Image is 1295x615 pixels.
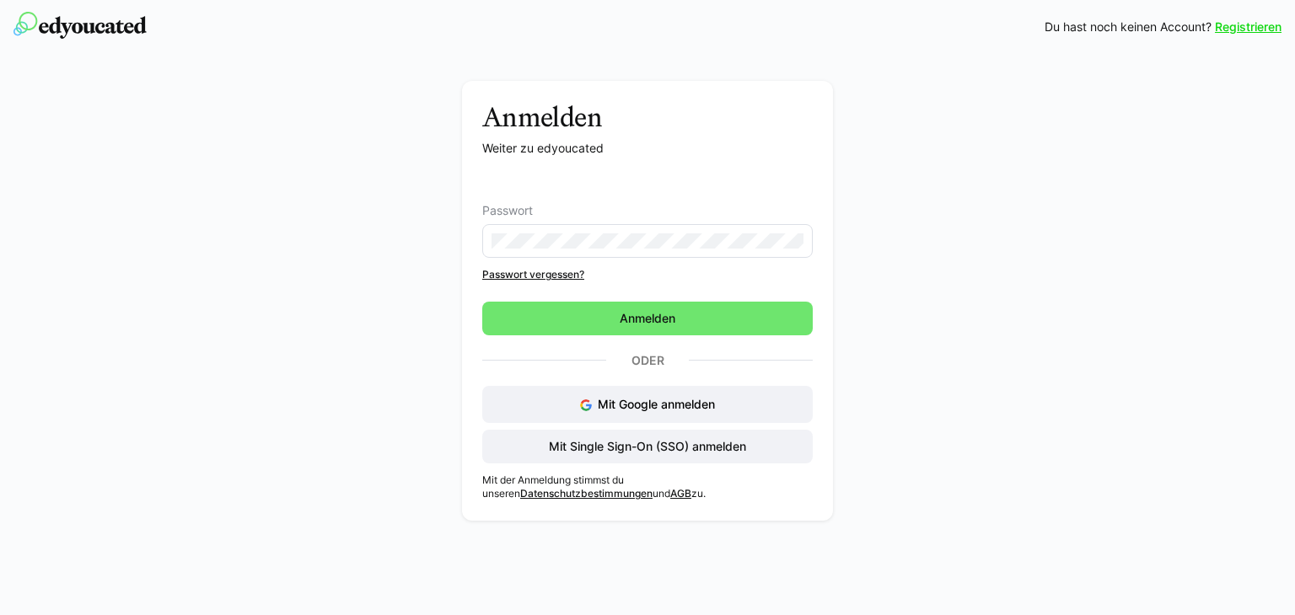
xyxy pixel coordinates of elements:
span: Passwort [482,204,533,217]
span: Mit Google anmelden [598,397,715,411]
h3: Anmelden [482,101,813,133]
span: Du hast noch keinen Account? [1045,19,1212,35]
a: AGB [670,487,691,500]
button: Mit Single Sign-On (SSO) anmelden [482,430,813,463]
button: Anmelden [482,302,813,335]
img: edyoucated [13,12,147,39]
p: Mit der Anmeldung stimmst du unseren und zu. [482,473,813,500]
span: Mit Single Sign-On (SSO) anmelden [546,438,749,455]
p: Oder [606,349,689,372]
p: Weiter zu edyoucated [482,140,813,157]
button: Mit Google anmelden [482,386,813,423]
a: Passwort vergessen? [482,268,813,281]
a: Datenschutzbestimmungen [520,487,653,500]
a: Registrieren [1215,19,1282,35]
span: Anmelden [617,310,678,327]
